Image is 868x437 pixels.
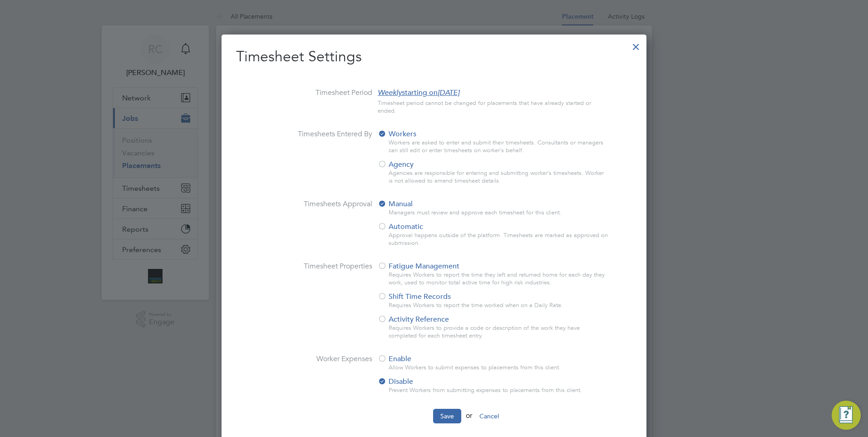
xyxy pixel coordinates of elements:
li: or [236,409,632,432]
label: Timesheet Properties [236,262,372,271]
div: Agencies are responsible for entering and submitting worker's timesheets. Worker is not allowed t... [389,169,609,185]
div: Allow Workers to submit expenses to placements from this client. [389,364,609,372]
button: Save [433,409,461,423]
span: Manual [378,199,413,209]
label: Timesheets Approval [236,199,372,209]
span: starting on [378,88,459,97]
span: Agency [378,160,414,169]
div: Fatigue Management [378,262,609,271]
span: Automatic [378,222,423,231]
div: Activity Reference [378,315,609,324]
em: Weekly [378,88,402,97]
h2: Timesheet Settings [236,47,632,66]
div: Managers must review and approve each timesheet for this client. [389,209,609,217]
span: Disable [378,377,413,386]
div: Requires Workers to report the time worked when on a Daily Rate. [389,302,609,309]
div: Shift Time Records [378,292,609,302]
em: [DATE] [438,88,459,97]
div: Requires Workers to report the time they left and returned home for each day they work, used to m... [389,271,609,287]
div: Workers are asked to enter and submit their timesheets. Consultants or managers can still edit or... [389,139,609,154]
label: Timesheet Period [236,88,372,98]
span: Workers [378,129,416,139]
span: Enable [378,354,411,363]
label: Timesheets Entered By [236,129,372,139]
div: Requires Workers to provide a code or description of the work they have completed for each timesh... [389,324,609,340]
div: Prevent Workers from submitting expenses to placements from this client. [389,387,609,394]
div: Approval happens outside of the platform. Timesheets are marked as approved on submission. [389,232,609,247]
button: Engage Resource Center [832,401,861,430]
div: Timesheet period cannot be changed for placements that have already started or ended. [378,99,609,115]
button: Cancel [472,409,506,423]
label: Worker Expenses [236,354,372,364]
